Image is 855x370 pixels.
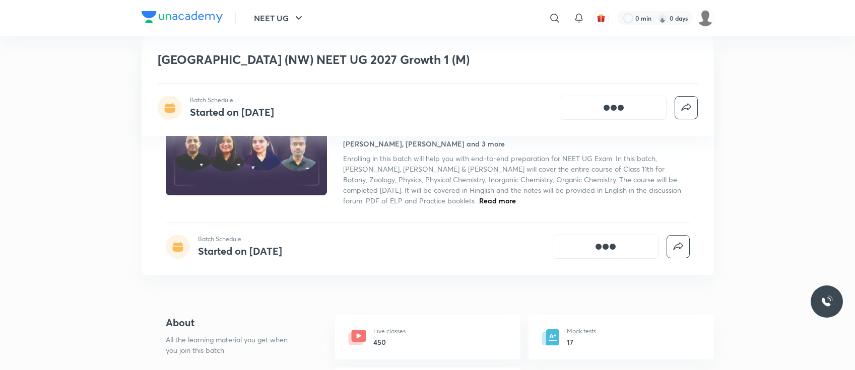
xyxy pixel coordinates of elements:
h4: Started on [DATE] [190,105,274,119]
img: ttu [821,295,833,308]
button: [object Object] [561,96,667,120]
img: streak [657,13,668,23]
p: Live classes [373,327,406,336]
button: avatar [593,10,609,26]
img: avatar [597,14,606,23]
img: Company Logo [142,11,223,23]
p: Mock tests [567,327,596,336]
p: All the learning material you get when you join this batch [166,334,296,355]
p: Batch Schedule [190,96,274,105]
span: Enrolling in this batch will help you with end-to-end preparation for NEET UG Exam. In this batch... [343,154,681,205]
img: Thumbnail [164,104,328,196]
p: Batch Schedule [198,235,282,244]
button: NEET UG [248,8,311,28]
a: Company Logo [142,11,223,26]
h4: [PERSON_NAME], [PERSON_NAME] and 3 more [343,138,505,149]
h4: Started on [DATE] [198,244,282,258]
span: Read more [479,196,516,205]
h4: About [166,315,303,330]
h6: 450 [373,337,406,347]
button: [object Object] [553,235,659,259]
h1: [GEOGRAPHIC_DATA] (NW) NEET UG 2027 Growth 1 (M) [158,52,552,67]
img: Pankaj Saproo [697,10,714,27]
h6: 17 [567,337,596,347]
